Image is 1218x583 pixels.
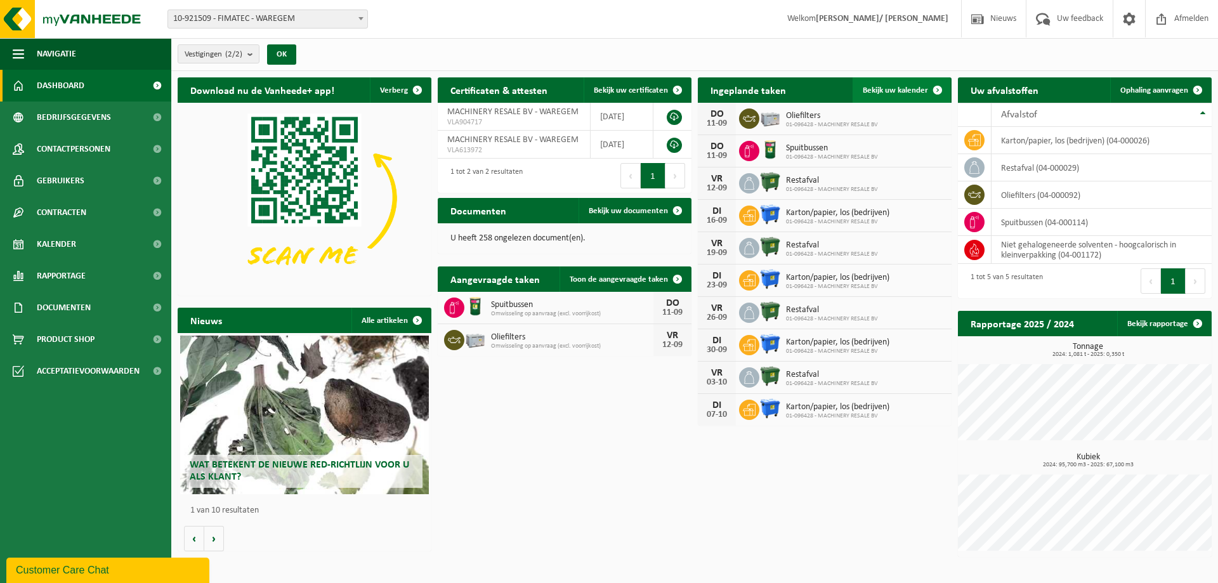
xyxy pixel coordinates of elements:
img: Download de VHEPlus App [178,103,431,293]
span: 10-921509 - FIMATEC - WAREGEM [167,10,368,29]
span: Rapportage [37,260,86,292]
div: 12-09 [704,184,730,193]
img: PB-LB-0680-HPE-GY-11 [759,107,781,128]
span: 2024: 1,081 t - 2025: 0,350 t [964,351,1212,358]
img: WB-1100-HPE-BE-01 [759,333,781,355]
div: DI [704,206,730,216]
button: Previous [620,163,641,188]
div: 30-09 [704,346,730,355]
div: 1 tot 5 van 5 resultaten [964,267,1043,295]
strong: [PERSON_NAME]/ [PERSON_NAME] [816,14,948,23]
span: Karton/papier, los (bedrijven) [786,273,889,283]
span: Karton/papier, los (bedrijven) [786,208,889,218]
div: 11-09 [704,119,730,128]
h2: Aangevraagde taken [438,266,553,291]
span: 2024: 95,700 m3 - 2025: 67,100 m3 [964,462,1212,468]
span: Toon de aangevraagde taken [570,275,668,284]
span: Spuitbussen [491,300,653,310]
span: 01-096428 - MACHINERY RESALE BV [786,121,878,129]
a: Ophaling aanvragen [1110,77,1210,103]
p: 1 van 10 resultaten [190,506,425,515]
img: WB-1100-HPE-BE-01 [759,268,781,290]
img: PB-OT-0200-MET-00-03 [464,296,486,317]
div: VR [704,239,730,249]
button: Verberg [370,77,430,103]
div: 12-09 [660,341,685,350]
h3: Kubiek [964,453,1212,468]
span: Bekijk uw kalender [863,86,928,95]
div: VR [704,303,730,313]
td: spuitbussen (04-000114) [992,209,1212,236]
span: Afvalstof [1001,110,1037,120]
div: DO [660,298,685,308]
h3: Tonnage [964,343,1212,358]
span: 01-096428 - MACHINERY RESALE BV [786,315,878,323]
img: WB-1100-HPE-GN-01 [759,236,781,258]
img: WB-1100-HPE-BE-01 [759,204,781,225]
iframe: chat widget [6,555,212,583]
span: Bedrijfsgegevens [37,102,111,133]
span: Wat betekent de nieuwe RED-richtlijn voor u als klant? [190,460,409,482]
div: 11-09 [660,308,685,317]
span: 01-096428 - MACHINERY RESALE BV [786,412,889,420]
img: WB-1100-HPE-GN-01 [759,301,781,322]
div: 1 tot 2 van 2 resultaten [444,162,523,190]
div: DI [704,271,730,281]
h2: Uw afvalstoffen [958,77,1051,102]
td: [DATE] [591,131,653,159]
span: Restafval [786,370,878,380]
span: Contactpersonen [37,133,110,165]
span: MACHINERY RESALE BV - WAREGEM [447,107,579,117]
button: OK [267,44,296,65]
span: Product Shop [37,324,95,355]
img: WB-1100-HPE-GN-01 [759,365,781,387]
span: Dashboard [37,70,84,102]
span: Bekijk uw certificaten [594,86,668,95]
span: Karton/papier, los (bedrijven) [786,337,889,348]
td: restafval (04-000029) [992,154,1212,181]
span: 01-096428 - MACHINERY RESALE BV [786,251,878,258]
p: U heeft 258 ongelezen document(en). [450,234,679,243]
span: 01-096428 - MACHINERY RESALE BV [786,186,878,193]
span: Kalender [37,228,76,260]
span: Gebruikers [37,165,84,197]
span: Oliefilters [491,332,653,343]
a: Bekijk uw certificaten [584,77,690,103]
div: 03-10 [704,378,730,387]
h2: Ingeplande taken [698,77,799,102]
span: Restafval [786,305,878,315]
td: oliefilters (04-000092) [992,181,1212,209]
div: 07-10 [704,410,730,419]
button: Volgende [204,526,224,551]
a: Bekijk uw kalender [853,77,950,103]
span: 01-096428 - MACHINERY RESALE BV [786,283,889,291]
a: Bekijk rapportage [1117,311,1210,336]
a: Bekijk uw documenten [579,198,690,223]
span: MACHINERY RESALE BV - WAREGEM [447,135,579,145]
button: Vestigingen(2/2) [178,44,259,63]
span: 01-096428 - MACHINERY RESALE BV [786,154,878,161]
h2: Rapportage 2025 / 2024 [958,311,1087,336]
span: Acceptatievoorwaarden [37,355,140,387]
h2: Documenten [438,198,519,223]
count: (2/2) [225,50,242,58]
button: Next [1186,268,1205,294]
div: 16-09 [704,216,730,225]
div: VR [660,331,685,341]
button: 1 [641,163,665,188]
button: Previous [1141,268,1161,294]
span: VLA904717 [447,117,580,128]
span: Ophaling aanvragen [1120,86,1188,95]
div: 23-09 [704,281,730,290]
div: DO [704,141,730,152]
div: 11-09 [704,152,730,160]
div: DI [704,400,730,410]
span: Restafval [786,176,878,186]
div: 26-09 [704,313,730,322]
img: WB-1100-HPE-GN-01 [759,171,781,193]
td: niet gehalogeneerde solventen - hoogcalorisch in kleinverpakking (04-001172) [992,236,1212,264]
span: Verberg [380,86,408,95]
span: Contracten [37,197,86,228]
button: Vorige [184,526,204,551]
